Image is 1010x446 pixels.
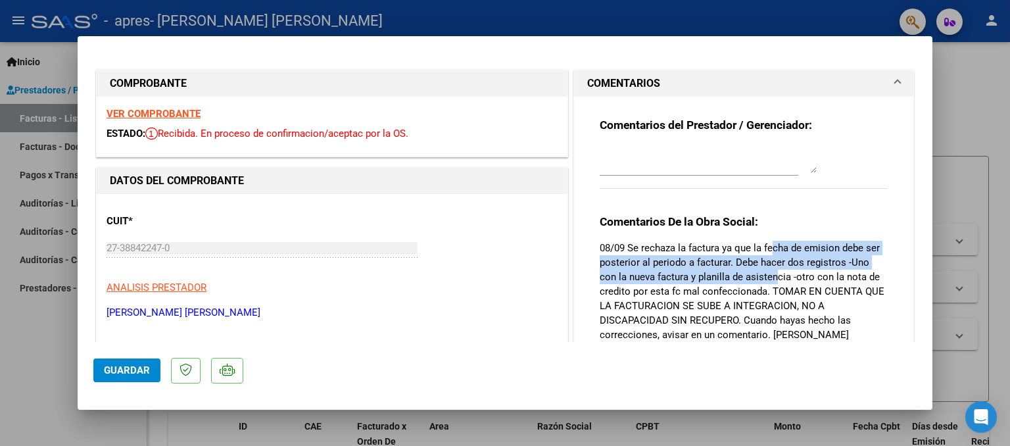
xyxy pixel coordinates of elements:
span: ESTADO: [107,128,145,139]
strong: DATOS DEL COMPROBANTE [110,174,244,187]
strong: Comentarios De la Obra Social: [600,215,758,228]
strong: Comentarios del Prestador / Gerenciador: [600,118,812,132]
span: Recibida. En proceso de confirmacion/aceptac por la OS. [145,128,408,139]
a: VER COMPROBANTE [107,108,201,120]
div: Open Intercom Messenger [965,401,997,433]
h1: COMENTARIOS [587,76,660,91]
p: [PERSON_NAME] [PERSON_NAME] [107,305,558,320]
p: CUIT [107,214,242,229]
strong: COMPROBANTE [110,77,187,89]
span: ANALISIS PRESTADOR [107,282,206,293]
mat-expansion-panel-header: COMENTARIOS [574,70,913,97]
span: Guardar [104,364,150,376]
p: 08/09 Se rechaza la factura ya que la fecha de emision debe ser posterior al periodo a facturar. ... [600,241,888,342]
button: Guardar [93,359,160,382]
p: Area destinado * [107,339,242,355]
div: COMENTARIOS [574,97,913,402]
